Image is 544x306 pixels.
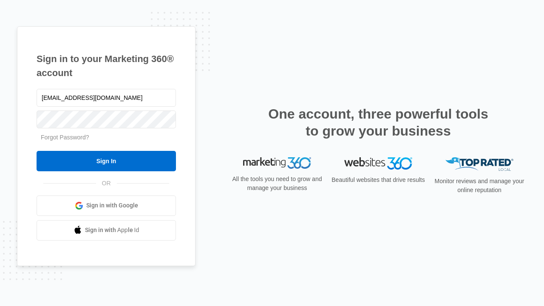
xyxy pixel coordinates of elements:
[432,177,527,195] p: Monitor reviews and manage your online reputation
[37,89,176,107] input: Email
[344,157,412,170] img: Websites 360
[229,175,325,193] p: All the tools you need to grow and manage your business
[331,176,426,184] p: Beautiful websites that drive results
[37,195,176,216] a: Sign in with Google
[243,157,311,169] img: Marketing 360
[445,157,513,171] img: Top Rated Local
[41,134,89,141] a: Forgot Password?
[96,179,117,188] span: OR
[86,201,138,210] span: Sign in with Google
[266,105,491,139] h2: One account, three powerful tools to grow your business
[85,226,139,235] span: Sign in with Apple Id
[37,52,176,80] h1: Sign in to your Marketing 360® account
[37,151,176,171] input: Sign In
[37,220,176,241] a: Sign in with Apple Id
